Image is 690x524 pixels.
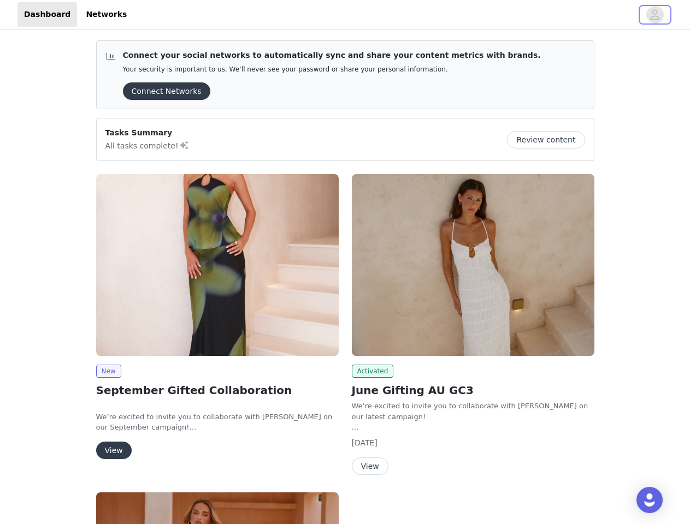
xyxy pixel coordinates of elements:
a: View [352,462,388,471]
p: Connect your social networks to automatically sync and share your content metrics with brands. [123,50,541,61]
p: Tasks Summary [105,127,190,139]
h2: June Gifting AU GC3 [352,382,594,398]
p: Your security is important to us. We’ll never see your password or share your personal information. [123,65,541,74]
p: All tasks complete! [105,139,190,152]
button: Review content [507,131,585,148]
a: View [96,446,132,455]
a: Networks [79,2,133,27]
div: We’re excited to invite you to collaborate with [PERSON_NAME] on our latest campaign! [352,401,594,422]
img: Peppermayo AUS [96,174,339,356]
button: View [96,442,132,459]
span: Activated [352,365,394,378]
span: New [96,365,121,378]
span: [DATE] [352,438,378,447]
img: Peppermayo AUS [352,174,594,356]
a: Dashboard [17,2,77,27]
button: Connect Networks [123,82,210,100]
button: View [352,457,388,475]
div: avatar [650,6,660,23]
h2: September Gifted Collaboration [96,382,339,398]
div: Open Intercom Messenger [636,487,663,513]
p: We’re excited to invite you to collaborate with [PERSON_NAME] on our September campaign! [96,412,339,433]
